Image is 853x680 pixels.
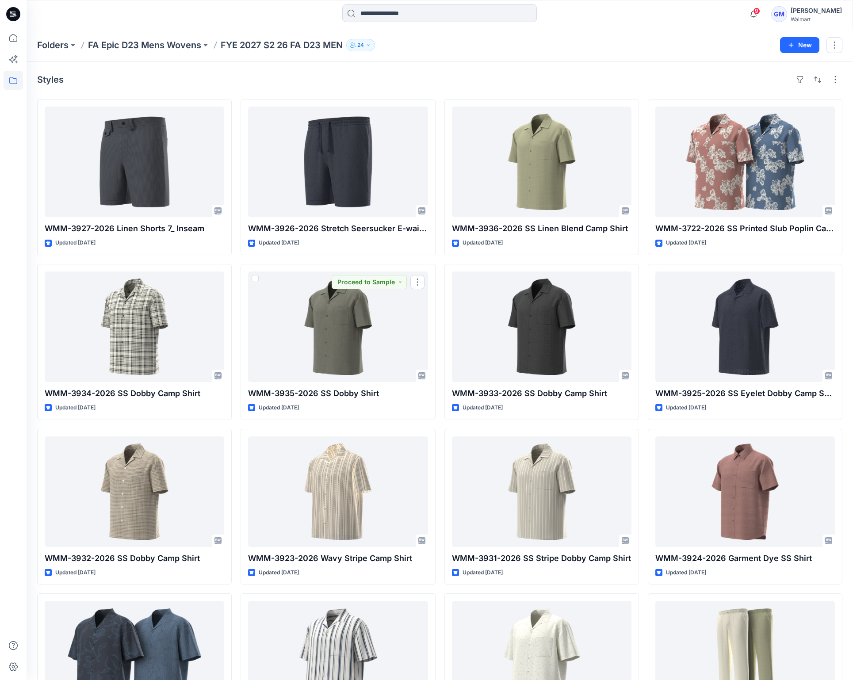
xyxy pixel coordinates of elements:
[88,39,201,51] a: FA Epic D23 Mens Wovens
[655,271,835,382] a: WMM-3925-2026 SS Eyelet Dobby Camp Shirt
[55,568,96,577] p: Updated [DATE]
[37,74,64,85] h4: Styles
[45,222,224,235] p: WMM-3927-2026 Linen Shorts 7_ Inseam
[463,403,503,413] p: Updated [DATE]
[55,403,96,413] p: Updated [DATE]
[248,107,428,217] a: WMM-3926-2026 Stretch Seersucker E-waist Short 7_ Inseam
[655,107,835,217] a: WMM-3722-2026 SS Printed Slub Poplin Camp Shirt
[780,37,819,53] button: New
[248,552,428,565] p: WMM-3923-2026 Wavy Stripe Camp Shirt
[753,8,760,15] span: 9
[452,436,631,547] a: WMM-3931-2026 SS Stripe Dobby Camp Shirt
[248,222,428,235] p: WMM-3926-2026 Stretch Seersucker E-waist Short 7_ Inseam
[346,39,375,51] button: 24
[248,387,428,400] p: WMM-3935-2026 SS Dobby Shirt
[45,552,224,565] p: WMM-3932-2026 SS Dobby Camp Shirt
[791,5,842,16] div: [PERSON_NAME]
[452,552,631,565] p: WMM-3931-2026 SS Stripe Dobby Camp Shirt
[463,568,503,577] p: Updated [DATE]
[45,387,224,400] p: WMM-3934-2026 SS Dobby Camp Shirt
[259,568,299,577] p: Updated [DATE]
[248,271,428,382] a: WMM-3935-2026 SS Dobby Shirt
[45,436,224,547] a: WMM-3932-2026 SS Dobby Camp Shirt
[463,238,503,248] p: Updated [DATE]
[248,436,428,547] a: WMM-3923-2026 Wavy Stripe Camp Shirt
[791,16,842,23] div: Walmart
[655,552,835,565] p: WMM-3924-2026 Garment Dye SS Shirt
[666,238,706,248] p: Updated [DATE]
[45,107,224,217] a: WMM-3927-2026 Linen Shorts 7_ Inseam
[259,238,299,248] p: Updated [DATE]
[55,238,96,248] p: Updated [DATE]
[221,39,343,51] p: FYE 2027 S2 26 FA D23 MEN
[655,222,835,235] p: WMM-3722-2026 SS Printed Slub Poplin Camp Shirt
[45,271,224,382] a: WMM-3934-2026 SS Dobby Camp Shirt
[357,40,364,50] p: 24
[666,403,706,413] p: Updated [DATE]
[452,222,631,235] p: WMM-3936-2026 SS Linen Blend Camp Shirt
[655,387,835,400] p: WMM-3925-2026 SS Eyelet Dobby Camp Shirt
[452,271,631,382] a: WMM-3933-2026 SS Dobby Camp Shirt
[37,39,69,51] a: Folders
[666,568,706,577] p: Updated [DATE]
[771,6,787,22] div: GM
[452,387,631,400] p: WMM-3933-2026 SS Dobby Camp Shirt
[452,107,631,217] a: WMM-3936-2026 SS Linen Blend Camp Shirt
[655,436,835,547] a: WMM-3924-2026 Garment Dye SS Shirt
[259,403,299,413] p: Updated [DATE]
